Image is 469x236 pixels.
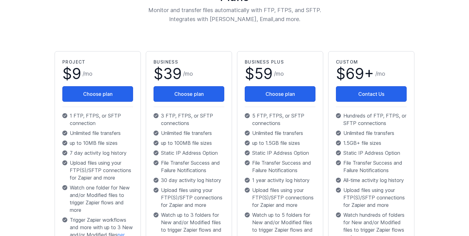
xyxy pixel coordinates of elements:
button: Choose plan [245,86,315,102]
p: Unlimited file transfers [336,129,407,137]
p: 1.5GB+ file sizes [336,139,407,147]
span: $ [62,66,81,81]
span: $ [154,66,182,81]
span: / [274,69,284,78]
p: Static IP Address Option [154,149,224,157]
a: Contact Us [336,86,407,102]
span: 9 [72,65,81,83]
span: 69+ [346,65,374,83]
p: Static IP Address Option [245,149,315,157]
span: mo [84,70,92,77]
span: / [83,69,92,78]
p: 5 FTP, FTPS, or SFTP connections [245,112,315,127]
h2: Business [154,59,224,65]
span: $ [336,66,374,81]
p: 3 FTP, FTPS, or SFTP connections [154,112,224,127]
p: Static IP Address Option [336,149,407,157]
p: up to 100MB file sizes [154,139,224,147]
button: Choose plan [154,86,224,102]
span: 39 [163,65,182,83]
p: File Transfer Success and Failure Notifications [336,159,407,174]
p: Monitor and transfer files automatically with FTP, FTPS, and SFTP. Integrates with [PERSON_NAME],... [113,6,356,24]
h2: Custom [336,59,407,65]
span: mo [377,70,385,77]
button: Choose plan [62,86,133,102]
p: All-time activity log history [336,176,407,184]
span: $ [245,66,273,81]
h2: Project [62,59,133,65]
p: Upload files using your FTP(S)/SFTP connections for Zapier and more [245,186,315,209]
p: 7 day activity log history [62,149,133,157]
h2: Business Plus [245,59,315,65]
p: Unlimited file transfers [154,129,224,137]
p: Unlimited file transfers [245,129,315,137]
span: mo [185,70,193,77]
p: File Transfer Success and Failure Notifications [245,159,315,174]
p: Unlimited file transfers [62,129,133,137]
span: mo [276,70,284,77]
span: / [375,69,385,78]
p: 30 day activity log history [154,176,224,184]
p: 1 year activity log history [245,176,315,184]
span: 59 [254,65,273,83]
p: File Transfer Success and Failure Notifications [154,159,224,174]
p: Upload files using your FTP(S)/SFTP connections for Zapier and more [154,186,224,209]
p: Upload files using your FTP(S)/SFTP connections for Zapier and more [62,159,133,181]
span: / [183,69,193,78]
p: up to 10MB file sizes [62,139,133,147]
p: Watch one folder for New and/or Modified files to trigger Zapier flows and more [62,184,133,214]
iframe: Drift Widget Chat Controller [438,205,462,229]
p: Upload files using your FTP(S)/SFTP connections for Zapier and more [336,186,407,209]
p: 1 FTP, FTPS, or SFTP connection [62,112,133,127]
p: Hundreds of FTP, FTPS, or SFTP connections [336,112,407,127]
p: up to 1.5GB file sizes [245,139,315,147]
